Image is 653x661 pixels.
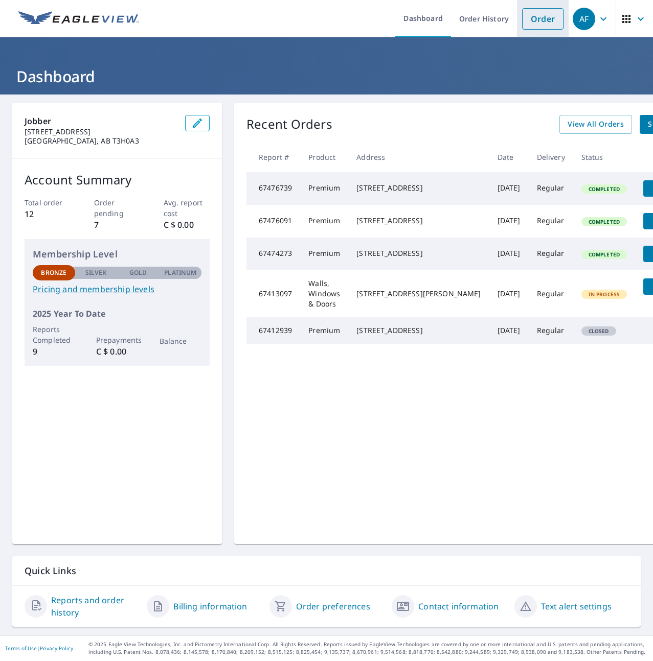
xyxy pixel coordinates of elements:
[582,327,615,335] span: Closed
[522,8,564,30] a: Order
[356,216,481,226] div: [STREET_ADDRESS]
[300,142,348,172] th: Product
[40,645,73,652] a: Privacy Policy
[300,317,348,344] td: Premium
[296,600,370,612] a: Order preferences
[489,270,529,317] td: [DATE]
[129,268,147,277] p: Gold
[582,218,626,225] span: Completed
[164,219,210,231] p: C $ 0.00
[356,289,481,299] div: [STREET_ADDRESS][PERSON_NAME]
[348,142,489,172] th: Address
[246,205,300,238] td: 67476091
[529,142,573,172] th: Delivery
[582,251,626,258] span: Completed
[94,219,141,231] p: 7
[529,205,573,238] td: Regular
[356,183,481,193] div: [STREET_ADDRESS]
[582,185,626,193] span: Completed
[246,172,300,205] td: 67476739
[541,600,612,612] a: Text alert settings
[246,238,300,270] td: 67474273
[489,142,529,172] th: Date
[489,317,529,344] td: [DATE]
[418,600,499,612] a: Contact information
[573,8,595,30] div: AF
[18,11,139,27] img: EV Logo
[12,66,641,87] h1: Dashboard
[246,142,300,172] th: Report #
[489,205,529,238] td: [DATE]
[529,270,573,317] td: Regular
[246,115,332,134] p: Recent Orders
[25,564,628,577] p: Quick Links
[33,308,201,320] p: 2025 Year To Date
[246,317,300,344] td: 67412939
[85,268,107,277] p: Silver
[300,172,348,205] td: Premium
[173,600,247,612] a: Billing information
[88,641,648,656] p: © 2025 Eagle View Technologies, Inc. and Pictometry International Corp. All Rights Reserved. Repo...
[582,291,626,298] span: In Process
[25,127,177,136] p: [STREET_ADDRESS]
[559,115,632,134] a: View All Orders
[356,325,481,336] div: [STREET_ADDRESS]
[25,115,177,127] p: Jobber
[51,594,139,619] a: Reports and order history
[25,208,71,220] p: 12
[489,172,529,205] td: [DATE]
[5,645,37,652] a: Terms of Use
[160,336,202,346] p: Balance
[300,205,348,238] td: Premium
[246,270,300,317] td: 67413097
[300,238,348,270] td: Premium
[356,248,481,258] div: [STREET_ADDRESS]
[164,197,210,219] p: Avg. report cost
[33,324,75,345] p: Reports Completed
[568,118,624,131] span: View All Orders
[300,270,348,317] td: Walls, Windows & Doors
[5,645,73,651] p: |
[96,335,139,345] p: Prepayments
[529,238,573,270] td: Regular
[33,247,201,261] p: Membership Level
[41,268,66,277] p: Bronze
[164,268,196,277] p: Platinum
[94,197,141,219] p: Order pending
[96,345,139,358] p: C $ 0.00
[573,142,636,172] th: Status
[529,172,573,205] td: Regular
[529,317,573,344] td: Regular
[25,136,177,146] p: [GEOGRAPHIC_DATA], AB T3H0A3
[33,283,201,295] a: Pricing and membership levels
[25,171,210,189] p: Account Summary
[489,238,529,270] td: [DATE]
[25,197,71,208] p: Total order
[33,345,75,358] p: 9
